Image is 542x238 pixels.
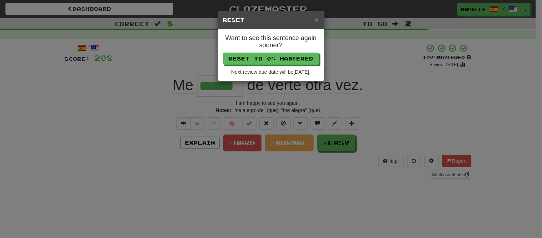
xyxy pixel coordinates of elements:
span: × [314,15,319,24]
button: Close [314,16,319,23]
h5: Reset [223,16,319,24]
button: Reset to 0% Mastered [223,53,319,65]
div: Next review due date will be [DATE] . [223,68,319,76]
h4: Want to see this sentence again sooner? [223,35,319,49]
